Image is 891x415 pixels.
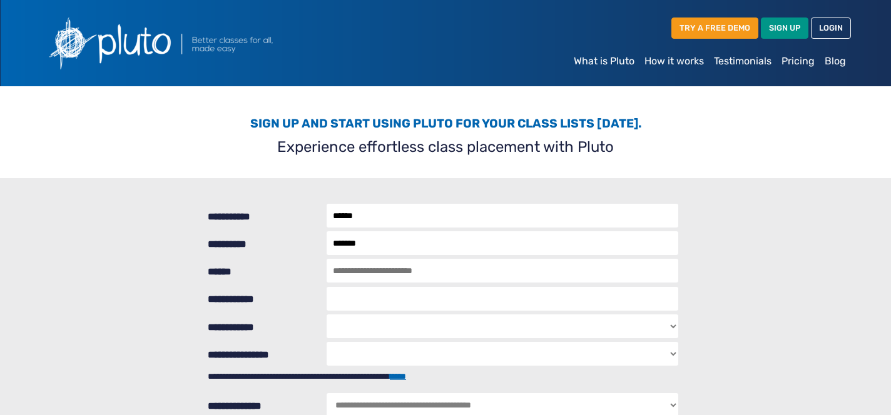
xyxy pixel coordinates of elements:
[776,49,820,74] a: Pricing
[48,116,843,131] h3: Sign up and start using Pluto for your class lists [DATE].
[569,49,639,74] a: What is Pluto
[48,136,843,158] p: Experience effortless class placement with Pluto
[811,17,851,38] a: LOGIN
[709,49,776,74] a: Testimonials
[761,17,808,38] a: SIGN UP
[820,49,851,74] a: Blog
[40,10,340,76] img: Pluto logo with the text Better classes for all, made easy
[639,49,709,74] a: How it works
[671,17,758,38] a: TRY A FREE DEMO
